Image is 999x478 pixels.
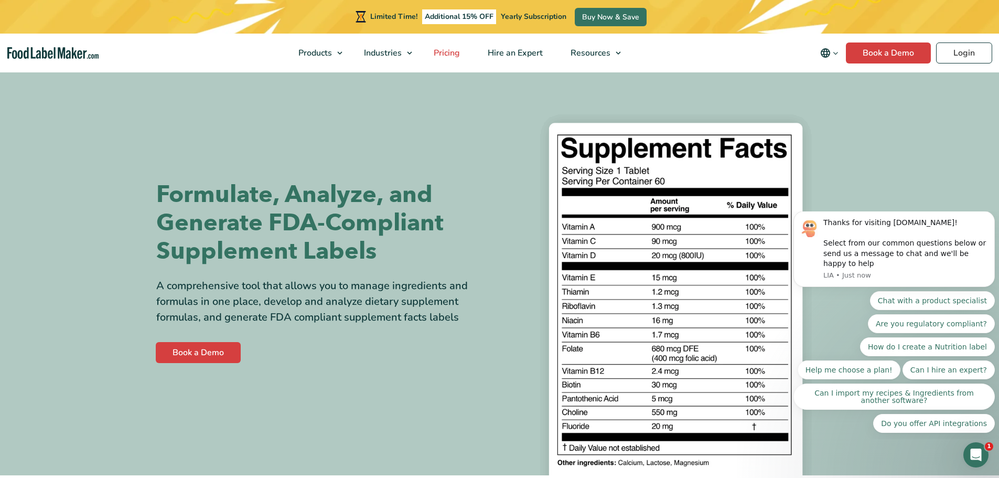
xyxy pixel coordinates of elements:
a: Pricing [420,34,471,72]
a: Food Label Maker homepage [7,47,99,59]
span: 1 [985,442,993,451]
a: Login [936,43,992,63]
div: A comprehensive tool that allows you to manage ingredients and formulas in one place, develop and... [156,278,492,325]
button: Quick reply: Do you offer API integrations [84,203,206,221]
button: Quick reply: Can I hire an expert? [113,149,206,168]
span: Additional 15% OFF [422,9,496,24]
button: Change language [813,43,846,63]
button: Quick reply: Can I import my recipes & Ingredients from another software? [4,172,206,198]
button: Quick reply: Are you regulatory compliant? [79,103,206,122]
div: Message content [34,6,198,58]
p: Message from LIA, sent Just now [34,59,198,69]
button: Quick reply: How do I create a Nutrition label [71,126,206,145]
div: Thanks for visiting [DOMAIN_NAME]! Select from our common questions below or send us a message to... [34,6,198,58]
span: Resources [567,47,611,59]
a: Industries [350,34,417,72]
span: Yearly Subscription [501,12,566,22]
a: Book a Demo [156,342,241,363]
span: Hire an Expert [485,47,544,59]
span: Pricing [431,47,461,59]
a: Products [285,34,348,72]
span: Products [295,47,333,59]
a: Hire an Expert [474,34,554,72]
div: Quick reply options [4,80,206,221]
button: Quick reply: Help me choose a plan! [8,149,111,168]
h1: Formulate, Analyze, and Generate FDA-Compliant Supplement Labels [156,180,492,265]
a: Resources [557,34,626,72]
img: Profile image for LIA [12,9,29,26]
span: Industries [361,47,403,59]
iframe: Intercom live chat [963,442,989,468]
button: Quick reply: Chat with a product specialist [81,80,206,99]
span: Limited Time! [370,12,417,22]
a: Buy Now & Save [575,8,647,26]
a: Book a Demo [846,43,931,63]
iframe: Intercom notifications message [789,211,999,439]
